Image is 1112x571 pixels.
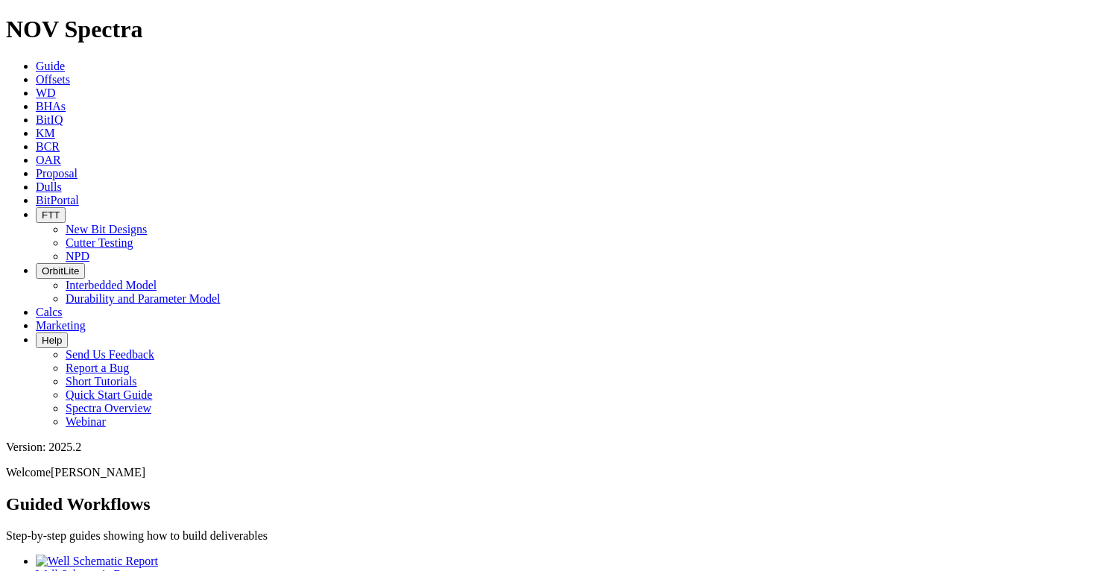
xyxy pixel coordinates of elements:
[42,265,79,277] span: OrbitLite
[66,375,137,388] a: Short Tutorials
[6,441,1106,454] div: Version: 2025.2
[66,250,89,262] a: NPD
[36,319,86,332] a: Marketing
[36,194,79,206] a: BitPortal
[42,335,62,346] span: Help
[36,306,63,318] a: Calcs
[66,236,133,249] a: Cutter Testing
[36,100,66,113] a: BHAs
[36,263,85,279] button: OrbitLite
[36,86,56,99] a: WD
[66,388,152,401] a: Quick Start Guide
[36,167,78,180] a: Proposal
[36,154,61,166] a: OAR
[66,292,221,305] a: Durability and Parameter Model
[36,73,70,86] a: Offsets
[36,113,63,126] a: BitIQ
[36,555,158,568] img: Well Schematic Report
[66,402,151,414] a: Spectra Overview
[36,60,65,72] a: Guide
[6,16,1106,43] h1: NOV Spectra
[36,332,68,348] button: Help
[66,415,106,428] a: Webinar
[6,529,1106,543] p: Step-by-step guides showing how to build deliverables
[36,127,55,139] a: KM
[36,180,62,193] a: Dulls
[66,362,129,374] a: Report a Bug
[66,223,147,236] a: New Bit Designs
[6,466,1106,479] p: Welcome
[6,494,1106,514] h2: Guided Workflows
[51,466,145,479] span: [PERSON_NAME]
[36,140,60,153] a: BCR
[42,209,60,221] span: FTT
[66,279,157,291] a: Interbedded Model
[66,348,154,361] a: Send Us Feedback
[36,207,66,223] button: FTT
